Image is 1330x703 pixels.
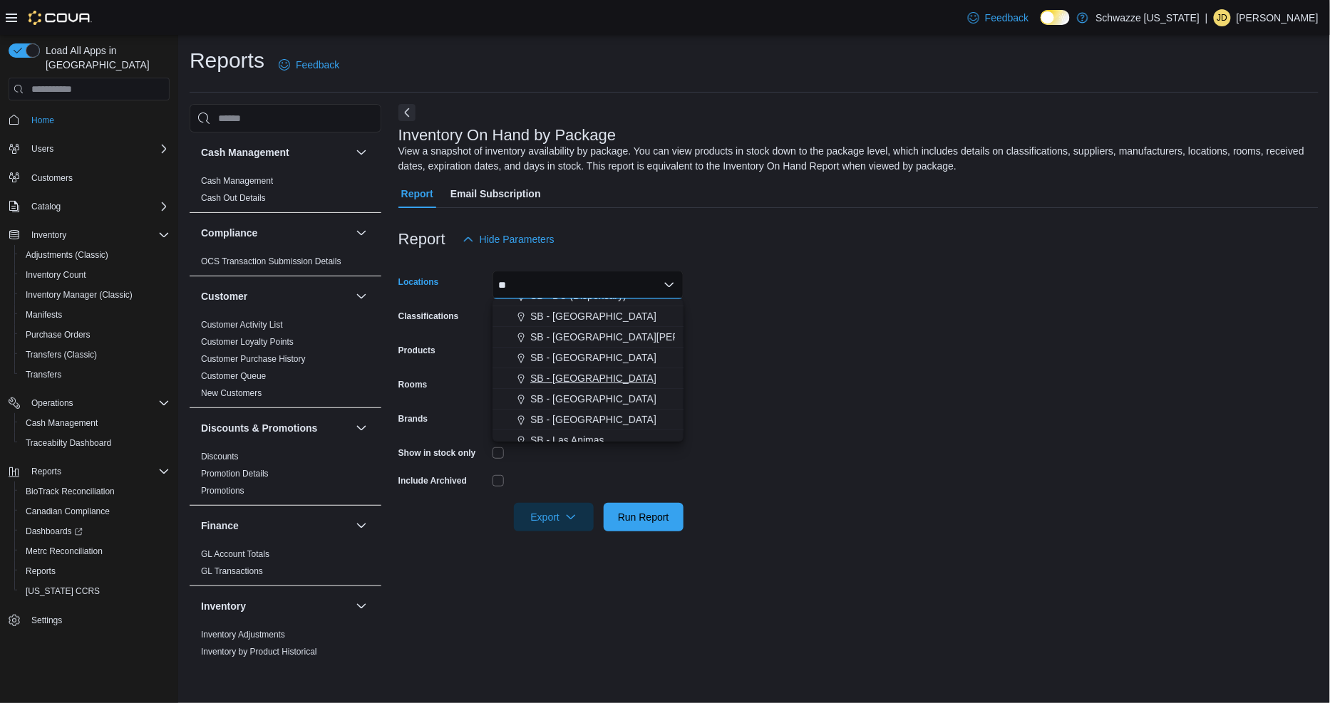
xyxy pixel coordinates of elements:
[3,462,175,481] button: Reports
[530,330,738,344] span: SB - [GEOGRAPHIC_DATA][PERSON_NAME]
[20,563,61,580] a: Reports
[31,201,61,212] span: Catalog
[20,286,138,303] a: Inventory Manager (Classic)
[201,353,306,365] span: Customer Purchase History
[398,127,617,144] h3: Inventory On Hand by Package
[201,226,257,240] h3: Compliance
[26,349,97,360] span: Transfers (Classic)
[493,141,684,678] div: Choose from the following options
[201,289,350,303] button: Customer
[26,198,170,215] span: Catalog
[398,144,1311,174] div: View a snapshot of inventory availability by package. You can view products in stock down to the ...
[962,4,1034,32] a: Feedback
[201,387,262,399] span: New Customers
[201,256,341,267] span: OCS Transaction Submission Details
[190,448,381,505] div: Discounts & Promotions
[14,541,175,561] button: Metrc Reconciliation
[20,583,105,600] a: [US_STATE] CCRS
[14,521,175,541] a: Dashboards
[31,397,73,409] span: Operations
[26,140,59,157] button: Users
[26,226,170,244] span: Inventory
[493,348,684,368] button: SB - [GEOGRAPHIC_DATA]
[201,452,239,462] a: Discounts
[398,447,476,459] label: Show in stock only
[398,379,428,390] label: Rooms
[493,430,684,451] button: SB - Las Animas
[26,437,111,449] span: Traceabilty Dashboard
[26,506,110,517] span: Canadian Compliance
[493,306,684,327] button: SB - [GEOGRAPHIC_DATA]
[450,179,541,208] span: Email Subscription
[201,549,269,559] a: GL Account Totals
[201,421,317,435] h3: Discounts & Promotions
[14,481,175,501] button: BioTrack Reconciliation
[1217,9,1228,26] span: JD
[273,51,345,79] a: Feedback
[31,115,54,126] span: Home
[493,327,684,348] button: SB - [GEOGRAPHIC_DATA][PERSON_NAME]
[20,523,170,540] span: Dashboards
[296,58,339,72] span: Feedback
[530,392,656,406] span: SB - [GEOGRAPHIC_DATA]
[201,175,273,187] span: Cash Management
[14,365,175,385] button: Transfers
[201,388,262,398] a: New Customers
[14,561,175,581] button: Reports
[26,395,170,412] span: Operations
[20,326,170,343] span: Purchase Orders
[190,46,264,75] h1: Reports
[20,246,170,264] span: Adjustments (Classic)
[3,610,175,630] button: Settings
[20,483,120,500] a: BioTrack Reconciliation
[353,288,370,305] button: Customer
[201,193,266,203] a: Cash Out Details
[14,245,175,265] button: Adjustments (Classic)
[20,326,96,343] a: Purchase Orders
[353,420,370,437] button: Discounts & Promotions
[514,503,594,531] button: Export
[26,546,103,557] span: Metrc Reconciliation
[201,566,263,576] a: GL Transactions
[201,646,317,657] span: Inventory by Product Historical
[26,309,62,321] span: Manifests
[26,486,115,497] span: BioTrack Reconciliation
[26,169,170,187] span: Customers
[9,103,170,667] nav: Complex example
[20,415,103,432] a: Cash Management
[26,369,61,380] span: Transfers
[530,371,656,385] span: SB - [GEOGRAPHIC_DATA]
[201,421,350,435] button: Discounts & Promotions
[398,231,445,248] h3: Report
[201,451,239,462] span: Discounts
[26,170,78,187] a: Customers
[20,346,170,363] span: Transfers (Classic)
[353,517,370,534] button: Finance
[190,316,381,407] div: Customer
[353,144,370,161] button: Cash Management
[457,225,560,254] button: Hide Parameters
[31,615,62,626] span: Settings
[201,145,289,160] h3: Cash Management
[201,647,317,657] a: Inventory by Product Historical
[604,503,684,531] button: Run Report
[401,179,433,208] span: Report
[20,583,170,600] span: Washington CCRS
[20,483,170,500] span: BioTrack Reconciliation
[20,266,170,283] span: Inventory Count
[201,256,341,266] a: OCS Transaction Submission Details
[26,198,66,215] button: Catalog
[493,389,684,410] button: SB - [GEOGRAPHIC_DATA]
[3,139,175,159] button: Users
[40,43,170,72] span: Load All Apps in [GEOGRAPHIC_DATA]
[1041,10,1071,25] input: Dark Mode
[201,629,285,640] span: Inventory Adjustments
[3,225,175,245] button: Inventory
[26,112,60,129] a: Home
[26,612,68,629] a: Settings
[26,329,91,340] span: Purchase Orders
[201,371,266,381] a: Customer Queue
[190,253,381,276] div: Compliance
[26,611,170,629] span: Settings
